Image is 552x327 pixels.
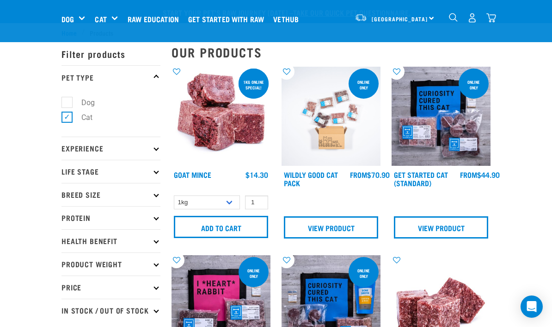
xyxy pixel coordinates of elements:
label: Cat [67,112,96,123]
input: 1 [245,195,268,210]
label: Dog [67,97,98,108]
div: 1kg online special! [239,75,269,94]
div: $14.30 [245,170,268,179]
div: Open Intercom Messenger [521,296,543,318]
p: Experience [61,137,160,160]
a: Wildly Good Cat Pack [284,172,338,185]
p: Life Stage [61,160,160,183]
div: $44.90 [460,170,500,179]
span: FROM [350,172,367,176]
img: Cat 0 2sec [282,67,380,166]
p: Pet Type [61,65,160,88]
a: Get started with Raw [186,0,271,38]
div: online only [239,264,269,283]
p: Price [61,276,160,299]
img: Assortment Of Raw Essential Products For Cats Including, Blue And Black Tote Bag With "Curiosity ... [392,67,491,166]
img: home-icon-1@2x.png [449,13,458,22]
span: FROM [460,172,477,176]
a: Raw Education [125,0,186,38]
div: online only [349,264,379,283]
p: In Stock / Out Of Stock [61,299,160,322]
img: 1077 Wild Goat Mince 01 [172,67,270,166]
a: Goat Mince [174,172,211,176]
a: Cat [95,13,106,25]
p: Filter products [61,42,160,65]
p: Health Benefit [61,229,160,252]
p: Breed Size [61,183,160,206]
a: View Product [394,216,488,239]
a: Vethub [271,0,306,38]
div: online only [459,75,489,94]
input: Add to cart [174,216,268,238]
img: user.png [467,13,477,23]
img: home-icon@2x.png [486,13,496,23]
div: ONLINE ONLY [349,75,379,94]
div: $70.90 [350,170,390,179]
a: View Product [284,216,378,239]
p: Product Weight [61,252,160,276]
a: Get Started Cat (Standard) [394,172,448,185]
p: Protein [61,206,160,229]
h2: Our Products [172,45,491,59]
img: van-moving.png [355,13,367,22]
a: Dog [61,13,74,25]
span: [GEOGRAPHIC_DATA] [372,17,428,20]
